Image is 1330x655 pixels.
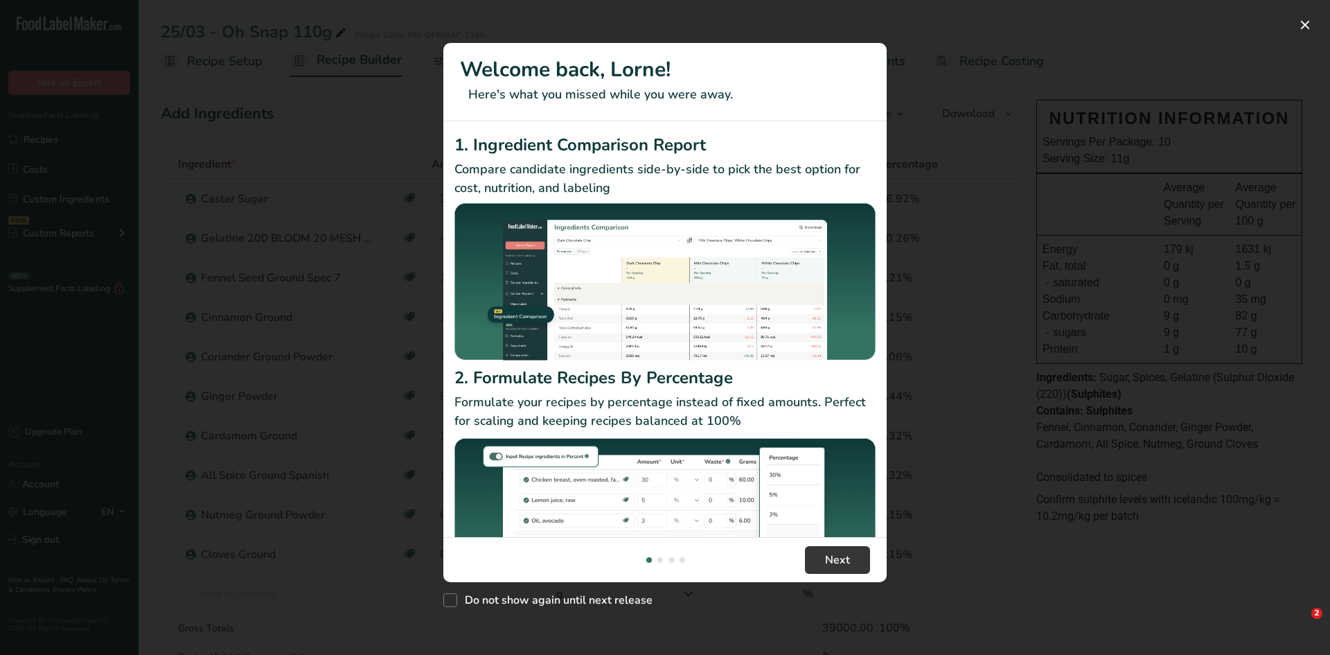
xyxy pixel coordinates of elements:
[454,132,876,157] h2: 1. Ingredient Comparison Report
[805,546,870,574] button: Next
[825,552,850,568] span: Next
[454,393,876,430] p: Formulate your recipes by percentage instead of fixed amounts. Perfect for scaling and keeping re...
[1311,608,1322,619] span: 2
[454,203,876,360] img: Ingredient Comparison Report
[454,160,876,198] p: Compare candidate ingredients side-by-side to pick the best option for cost, nutrition, and labeling
[460,85,870,104] p: Here's what you missed while you were away.
[454,365,876,390] h2: 2. Formulate Recipes By Percentage
[460,54,870,85] h1: Welcome back, Lorne!
[1283,608,1316,641] iframe: Intercom live chat
[457,593,653,607] span: Do not show again until next release
[454,436,876,603] img: Formulate Recipes By Percentage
